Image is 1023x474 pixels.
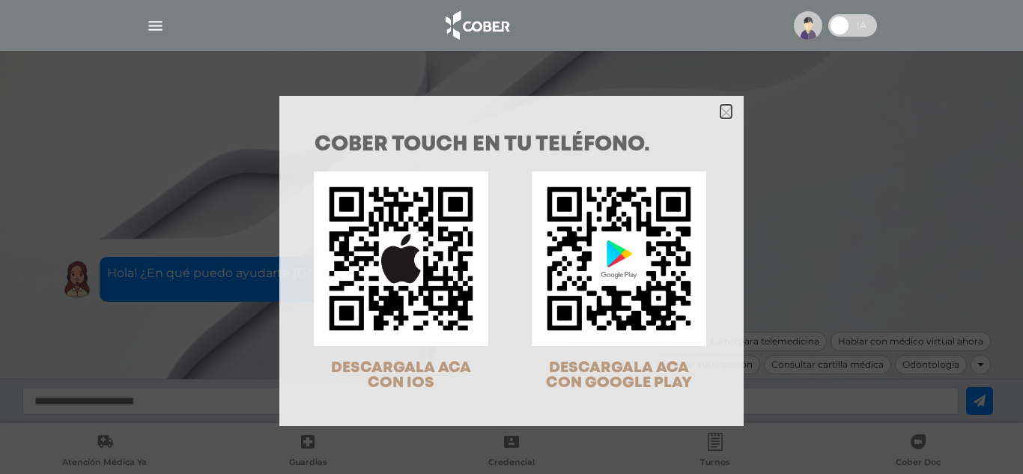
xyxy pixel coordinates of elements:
[314,171,488,346] img: qr-code
[331,361,471,390] span: DESCARGALA ACA CON IOS
[315,135,708,156] h1: COBER TOUCH en tu teléfono.
[532,171,706,346] img: qr-code
[546,361,692,390] span: DESCARGALA ACA CON GOOGLE PLAY
[720,105,732,118] button: Close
